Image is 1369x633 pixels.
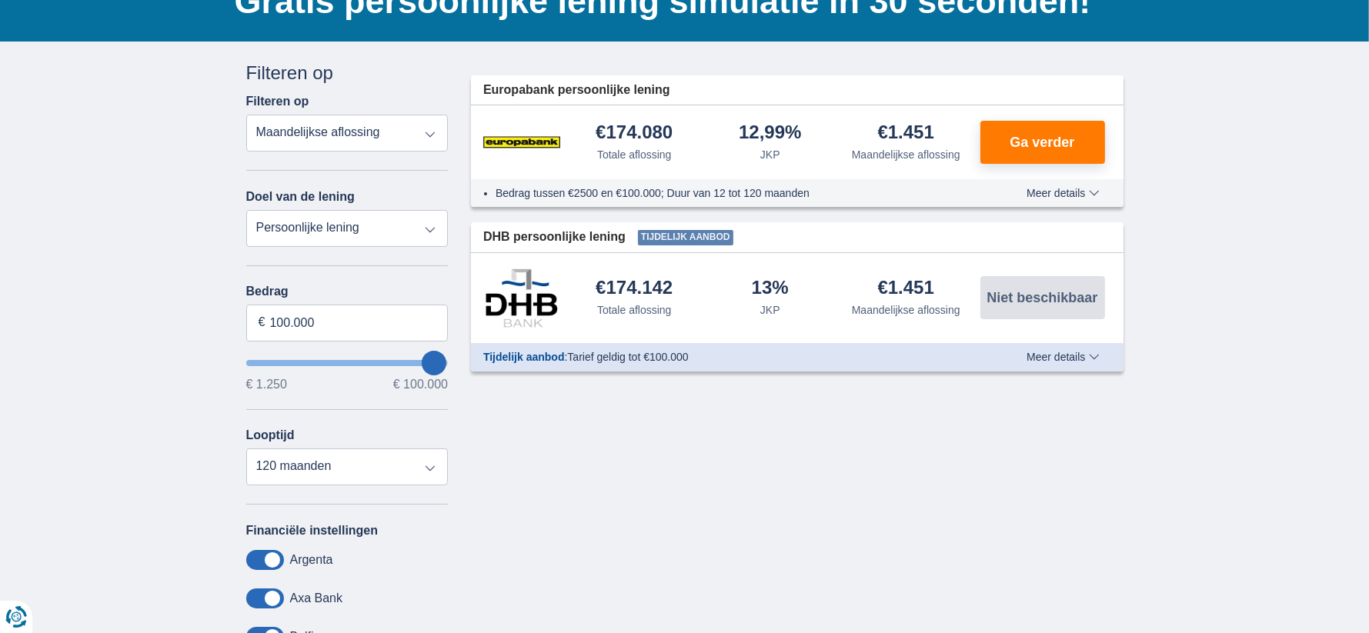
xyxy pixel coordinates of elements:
[246,378,287,391] span: € 1.250
[483,268,560,327] img: product.pl.alt DHB Bank
[393,378,448,391] span: € 100.000
[246,360,449,366] input: wantToBorrow
[852,147,960,162] div: Maandelijkse aflossing
[760,147,780,162] div: JKP
[483,351,565,363] span: Tijdelijk aanbod
[597,147,672,162] div: Totale aflossing
[980,276,1105,319] button: Niet beschikbaar
[1015,351,1110,363] button: Meer details
[987,291,1097,305] span: Niet beschikbaar
[483,123,560,162] img: product.pl.alt Europabank
[246,95,309,108] label: Filteren op
[471,349,983,365] div: :
[483,228,626,246] span: DHB persoonlijke lening
[852,302,960,318] div: Maandelijkse aflossing
[878,123,934,144] div: €1.451
[290,591,342,605] label: Axa Bank
[246,524,379,538] label: Financiële instellingen
[597,302,672,318] div: Totale aflossing
[1027,351,1099,362] span: Meer details
[567,351,688,363] span: Tarief geldig tot €100.000
[259,314,265,331] span: €
[496,185,970,201] li: Bedrag tussen €2500 en €100.000; Duur van 12 tot 120 maanden
[246,60,449,86] div: Filteren op
[878,278,934,299] div: €1.451
[246,190,355,204] label: Doel van de lening
[596,278,673,299] div: €174.142
[1010,135,1074,149] span: Ga verder
[980,121,1105,164] button: Ga verder
[638,230,733,245] span: Tijdelijk aanbod
[1027,188,1099,198] span: Meer details
[290,553,333,567] label: Argenta
[752,278,789,299] div: 13%
[1015,187,1110,199] button: Meer details
[760,302,780,318] div: JKP
[246,428,295,442] label: Looptijd
[739,123,801,144] div: 12,99%
[596,123,673,144] div: €174.080
[246,285,449,298] label: Bedrag
[483,82,670,99] span: Europabank persoonlijke lening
